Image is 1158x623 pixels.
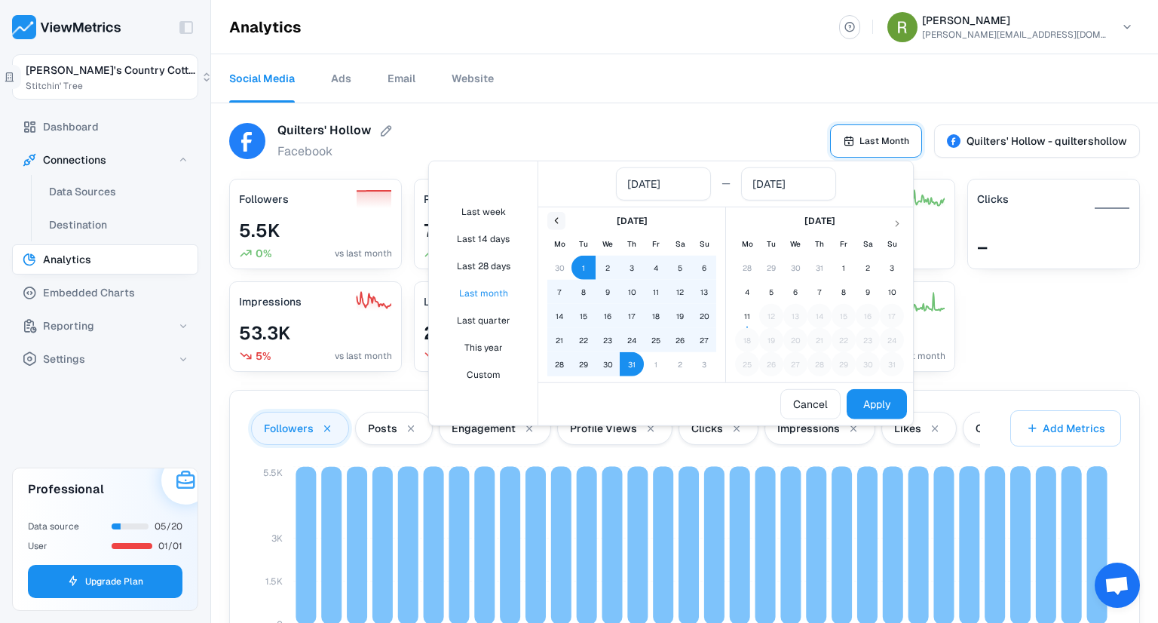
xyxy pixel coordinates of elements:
[967,133,1127,149] span: Quilters' Hollow - quiltershollow
[777,419,840,437] span: Impressions
[435,199,532,225] button: Last week
[963,412,1065,445] button: Comments
[830,124,922,158] button: Last Month
[435,281,532,306] button: Last month
[620,352,644,376] button: 31
[12,311,198,341] button: Reporting
[264,419,314,437] span: Followers
[692,256,716,280] button: 6
[439,412,551,445] button: Engagement
[43,118,99,136] span: Dashboard
[620,256,644,280] button: 3
[620,304,644,328] button: 17
[977,235,988,259] span: –
[547,304,571,328] button: 14
[881,412,957,445] button: Likes
[859,134,909,148] span: Last Month
[12,145,198,175] button: Connections
[668,232,692,256] th: Saturday
[547,328,571,352] button: 21
[735,304,759,328] button: 11
[557,412,672,445] button: Profile Views
[887,12,918,42] img: Teresa Coenen
[452,419,516,437] span: Engagement
[256,246,272,261] span: 0%
[856,232,880,256] th: Saturday
[752,173,825,195] input: 31 Jan, 2024
[620,232,644,256] th: Thursday
[922,13,1109,28] h6: [PERSON_NAME]
[28,520,79,532] span: Data source
[229,54,295,103] a: Social Media
[668,304,692,328] button: 19
[43,250,91,269] span: Analytics
[28,540,47,552] span: User
[39,176,199,207] button: Data Sources
[668,352,692,376] button: 2
[880,256,904,280] button: 3
[239,321,290,345] span: 53.3K
[424,219,446,242] span: 74
[644,304,668,328] button: 18
[263,467,283,479] tspan: 5.5K
[28,565,182,598] button: Upgrade Plan
[807,256,832,280] button: 31
[547,280,571,304] button: 7
[28,480,104,499] h3: Professional
[620,328,644,352] button: 24
[435,308,532,333] button: Last quarter
[424,321,459,345] span: 2.1K
[271,532,283,545] tspan: 3K
[547,212,565,230] button: Go to previous month
[807,280,832,304] button: 7
[644,256,668,280] button: 4
[894,419,921,437] span: Likes
[668,280,692,304] button: 12
[804,214,835,228] div: [DATE]
[547,232,571,256] th: Monday
[435,253,532,279] button: Last 28 days
[43,317,94,335] span: Reporting
[780,389,841,419] button: Cancel
[735,280,759,304] button: 4
[12,112,198,142] button: Dashboard
[692,352,716,376] button: 3
[856,256,880,280] button: 2
[644,232,668,256] th: Friday
[922,28,1109,41] p: [PERSON_NAME][EMAIL_ADDRESS][DOMAIN_NAME]
[735,256,759,280] button: 28
[571,280,596,304] button: 8
[12,15,121,39] img: ViewMetrics's logo with text
[691,419,723,437] span: Clicks
[832,232,856,256] th: Friday
[735,232,759,256] th: Monday
[335,247,392,260] div: vs last month
[424,294,451,309] h3: Likes
[679,412,758,445] button: Clicks
[39,210,199,240] button: Destination
[977,192,1009,207] h3: Clicks
[570,419,637,437] span: Profile Views
[452,54,494,103] a: Website
[888,349,945,363] div: vs last month
[692,304,716,328] button: 20
[12,244,198,275] button: Analytics
[596,256,620,280] button: 2
[43,350,85,368] span: Settings
[331,54,351,103] a: Ads
[12,278,198,308] button: Embedded Charts
[26,61,195,79] span: [PERSON_NAME]'s Country Cott...
[620,280,644,304] button: 10
[547,256,571,280] button: 30
[644,328,668,352] button: 25
[692,328,716,352] button: 27
[596,280,620,304] button: 9
[644,280,668,304] button: 11
[759,280,783,304] button: 5
[355,412,433,445] button: Posts
[251,412,349,445] button: Followers
[571,304,596,328] button: 15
